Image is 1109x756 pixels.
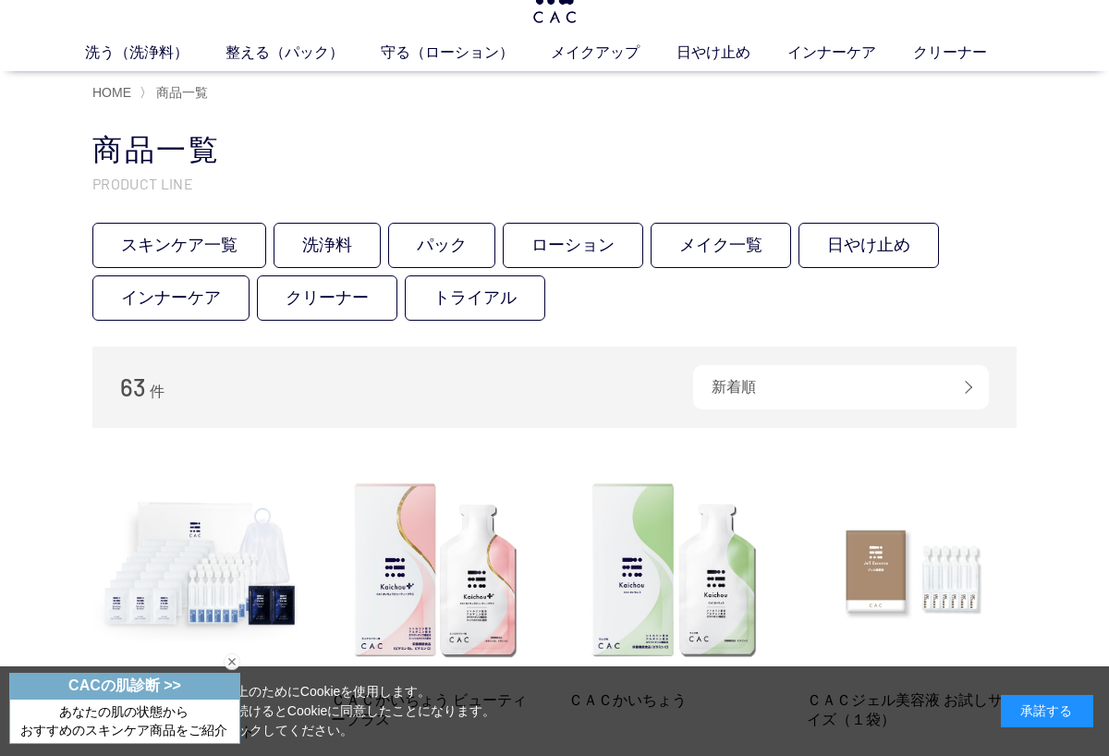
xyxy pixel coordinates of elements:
[405,275,545,321] a: トライアル
[651,223,791,268] a: メイク一覧
[225,42,381,64] a: 整える（パック）
[92,85,131,100] a: HOME
[274,223,381,268] a: 洗浄料
[807,465,1018,676] img: ＣＡＣジェル美容液 お試しサイズ（１袋）
[92,465,303,676] img: ＣＡＣトライアルセット
[693,365,989,409] div: 新着順
[798,223,939,268] a: 日やけ止め
[381,42,551,64] a: 守る（ローション）
[152,85,208,100] a: 商品一覧
[331,465,542,676] img: ＣＡＣかいちょう ビューティープラス
[150,384,165,399] span: 件
[388,223,495,268] a: パック
[787,42,913,64] a: インナーケア
[92,130,1017,170] h1: 商品一覧
[92,223,266,268] a: スキンケア一覧
[676,42,787,64] a: 日やけ止め
[92,174,1017,193] p: PRODUCT LINE
[551,42,676,64] a: メイクアップ
[257,275,397,321] a: クリーナー
[16,682,496,740] div: 当サイトでは、お客様へのサービス向上のためにCookieを使用します。 「承諾する」をクリックするか閲覧を続けるとCookieに同意したことになります。 詳細はこちらの をクリックしてください。
[913,42,1024,64] a: クリーナー
[140,84,213,102] li: 〉
[156,85,208,100] span: 商品一覧
[85,42,225,64] a: 洗う（洗浄料）
[92,275,250,321] a: インナーケア
[568,465,779,676] img: ＣＡＣかいちょう
[120,372,146,401] span: 63
[1001,695,1093,727] div: 承諾する
[503,223,643,268] a: ローション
